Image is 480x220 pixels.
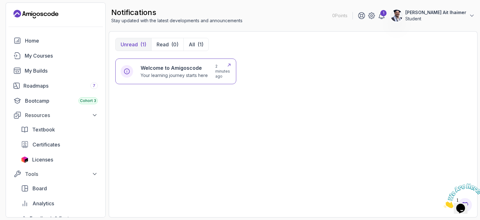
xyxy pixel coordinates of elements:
p: 0 Points [332,13,347,19]
p: Student [405,16,466,22]
a: bootcamp [10,95,102,107]
div: (0) [171,41,178,48]
iframe: chat widget [441,181,480,211]
button: Tools [10,168,102,180]
p: [PERSON_NAME] Ait lhaimer [405,9,466,16]
a: licenses [17,153,102,166]
span: Board [32,185,47,192]
div: Roadmaps [23,82,98,90]
a: Landing page [13,9,58,19]
p: All [189,41,195,48]
span: Analytics [32,200,54,207]
span: Licenses [32,156,53,163]
div: Resources [25,111,98,119]
button: Read(0) [151,38,183,51]
h2: notifications [111,8,242,18]
span: 7 [93,83,95,88]
a: courses [10,49,102,62]
div: (1) [140,41,146,48]
p: Stay updated with the latest developments and announcements [111,18,242,24]
h6: Welcome to Amigoscode [141,64,208,72]
a: builds [10,64,102,77]
div: My Builds [25,67,98,74]
img: user profile image [391,10,402,22]
p: Your learning journey starts here [141,72,208,79]
p: Unread [121,41,138,48]
a: analytics [17,197,102,210]
button: Resources [10,110,102,121]
a: roadmaps [10,79,102,92]
img: Chat attention grabber [2,3,41,27]
p: 2 minutes ago [215,64,231,79]
button: Unread(1) [116,38,151,51]
div: My Courses [25,52,98,59]
a: home [10,34,102,47]
span: Certificates [32,141,60,148]
div: 1 [380,10,387,16]
div: Home [25,37,98,44]
span: Textbook [32,126,55,133]
div: Tools [25,170,98,178]
a: 1 [378,12,385,19]
button: user profile image[PERSON_NAME] Ait lhaimerStudent [390,9,475,22]
button: All(1) [183,38,208,51]
a: board [17,182,102,195]
p: Read [157,41,169,48]
a: textbook [17,123,102,136]
span: Cohort 3 [80,98,96,103]
img: jetbrains icon [21,156,28,163]
div: Bootcamp [25,97,98,105]
span: 1 [2,3,5,8]
a: certificates [17,138,102,151]
div: (1) [197,41,203,48]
